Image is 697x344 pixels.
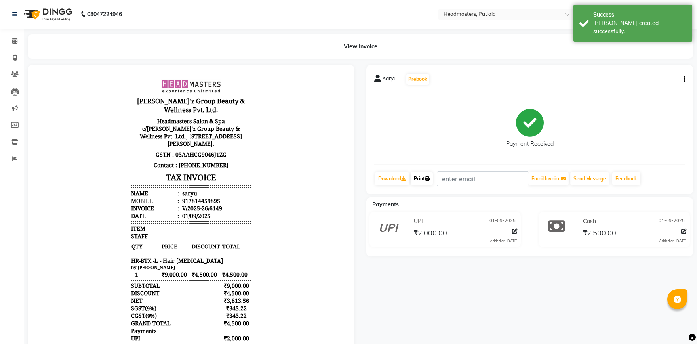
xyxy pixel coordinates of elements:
[383,75,397,86] span: saryu
[95,139,143,147] div: Date
[372,201,399,208] span: Payments
[28,34,693,59] div: View Invoice
[612,172,640,185] a: Feedback
[506,140,554,148] div: Payment Received
[437,171,528,186] input: enter email
[95,191,139,197] small: by [PERSON_NAME]
[186,247,215,254] div: ₹4,500.00
[406,74,429,85] button: Prebook
[95,184,187,191] span: HR-BTX -L - Hair [MEDICAL_DATA]
[95,239,110,247] span: CGST
[413,228,447,239] span: ₹2,000.00
[186,269,215,277] div: ₹2,500.00
[95,43,215,76] p: Headmasters Salon & Spa c/[PERSON_NAME]'z Group Beauty & Wellness Pvt. Ltd., [STREET_ADDRESS][PER...
[583,217,596,226] span: Cash
[593,11,686,19] div: Success
[186,197,215,206] span: ₹4,500.00
[95,76,215,87] p: GSTN : 03AAHCG9046J1ZG
[95,117,143,124] div: Name
[126,169,155,178] span: PRICE
[186,277,215,284] div: ₹4,500.00
[186,209,215,216] div: ₹9,000.00
[126,197,155,206] span: ₹9,000.00
[95,254,121,262] div: Payments
[593,19,686,36] div: Bill created successfully.
[95,132,143,139] div: Invoice
[528,172,569,185] button: Email Invoice
[375,172,409,185] a: Download
[186,231,215,239] div: ₹343.22
[583,228,616,239] span: ₹2,500.00
[95,231,121,239] div: ( )
[95,262,105,269] span: UPI
[490,238,518,244] div: Added on [DATE]
[186,262,215,269] div: ₹2,000.00
[186,216,215,224] div: ₹4,500.00
[95,124,143,132] div: Mobile
[145,117,162,124] div: saryu
[186,239,215,247] div: ₹343.22
[95,22,215,43] h3: [PERSON_NAME]'z Group Beauty & Wellness Pvt. Ltd.
[95,277,107,284] div: Paid
[142,132,143,139] span: :
[111,232,119,239] span: 9%
[95,97,215,111] h3: TAX INVOICE
[414,217,423,226] span: UPI
[570,172,609,185] button: Send Message
[186,224,215,231] div: ₹3,813.56
[95,152,110,159] span: ITEM
[145,132,187,139] div: V/2025-26/6149
[95,239,121,247] div: ( )
[659,217,685,226] span: 01-09-2025
[95,87,215,97] p: Contact : [PHONE_NUMBER]
[145,139,175,147] div: 01/09/2025
[411,172,433,185] a: Print
[95,224,107,231] div: NET
[95,159,112,167] span: STAFF
[489,217,516,226] span: 01-09-2025
[95,169,125,178] span: QTY
[142,117,143,124] span: :
[145,124,185,132] div: 917814459895
[95,269,108,277] span: Cash
[142,124,143,132] span: :
[95,216,124,224] div: DISCOUNT
[659,238,687,244] div: Added on [DATE]
[95,197,125,206] span: 1
[20,3,74,25] img: logo
[95,291,215,298] p: Please visit again !
[156,197,185,206] span: ₹4,500.00
[95,247,135,254] div: GRAND TOTAL
[112,239,119,247] span: 9%
[142,139,143,147] span: :
[95,231,109,239] span: SGST
[186,169,215,178] span: TOTAL
[87,3,122,25] b: 08047224946
[156,169,185,178] span: DISCOUNT
[126,6,185,21] img: file_1726230034328.jpg
[95,209,124,216] div: SUBTOTAL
